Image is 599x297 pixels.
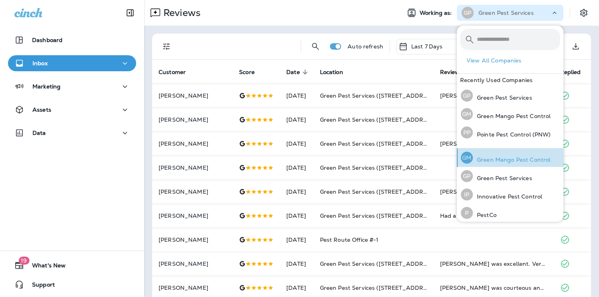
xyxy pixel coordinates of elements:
button: GMGreen Mango Pest Control [457,105,563,123]
span: Review Comment [440,68,499,76]
p: Green Pest Services [473,175,532,181]
button: PPestCo [457,204,563,222]
td: [DATE] [280,180,314,204]
button: Dashboard [8,32,136,48]
div: Juan is an EXCELLENT technician. Knowledgable. Professional. Responsive. [440,92,547,100]
div: Had a big wasp nest up high - great job removing it. [440,212,547,220]
button: Support [8,277,136,293]
span: Score [239,69,255,76]
span: Location [320,68,354,76]
span: Replied [560,68,591,76]
p: [PERSON_NAME] [159,165,226,171]
p: [PERSON_NAME] [159,261,226,267]
p: [PERSON_NAME] [159,140,226,147]
span: Review Comment [440,69,489,76]
td: [DATE] [280,132,314,156]
p: [PERSON_NAME] [159,237,226,243]
button: Assets [8,102,136,118]
td: [DATE] [280,252,314,276]
p: [PERSON_NAME] [159,189,226,195]
span: Date [286,69,300,76]
p: PestCo [473,212,496,218]
p: Inbox [32,60,48,66]
button: Export as CSV [568,38,584,54]
td: [DATE] [280,84,314,108]
td: [DATE] [280,228,314,252]
div: Jason was excellent. Very professional and knowledgeable. Gave me tips and what to expect. He wen... [440,260,547,268]
p: Green Mango Pest Control [473,113,551,119]
span: Working as: [420,10,454,16]
td: [DATE] [280,108,314,132]
div: Recently Used Companies [457,74,563,86]
div: Kyle was courteous and completed work quickly. Great company and highly recommend. [440,284,547,292]
span: Green Pest Services ([STREET_ADDRESS][US_STATE]) [320,116,472,123]
button: Search Reviews [308,38,324,54]
button: Inbox [8,55,136,71]
button: IPInnovative Pest Control [457,185,563,204]
p: Green Mango Pest Control [473,157,551,163]
p: [PERSON_NAME] [159,92,226,99]
div: GM [461,152,473,164]
button: View All Companies [463,54,563,67]
span: Customer [159,69,186,76]
td: [DATE] [280,156,314,180]
div: IP [461,189,473,201]
p: Last 7 Days [411,43,443,50]
button: PPPointe Pest Control (PNW) [457,123,563,142]
span: Pest Route Office #-1 [320,236,379,243]
span: Score [239,68,265,76]
p: Marketing [32,83,60,90]
div: GM [461,108,473,120]
p: Innovative Pest Control [473,193,542,200]
td: [DATE] [280,204,314,228]
span: Green Pest Services ([STREET_ADDRESS]) [320,188,438,195]
p: Pointe Pest Control (PNW) [473,131,551,138]
div: GP [461,170,473,182]
span: Green Pest Services ([STREET_ADDRESS]) [320,140,438,147]
span: Customer [159,68,196,76]
button: Collapse Sidebar [119,5,141,21]
button: Filters [159,38,175,54]
span: Replied [560,69,581,76]
div: GP [461,90,473,102]
button: 19What's New [8,257,136,273]
p: Data [32,130,46,136]
button: Settings [577,6,591,20]
button: GPGreen Pest Services [457,86,563,105]
span: Green Pest Services ([STREET_ADDRESS][US_STATE]) [320,260,472,267]
button: Marketing [8,78,136,94]
span: Date [286,68,310,76]
p: Assets [32,106,51,113]
span: What's New [24,262,66,272]
p: Green Pest Services [473,94,532,101]
p: [PERSON_NAME] [159,116,226,123]
div: P [461,207,473,219]
p: [PERSON_NAME] [159,213,226,219]
p: [PERSON_NAME] [159,285,226,291]
button: Data [8,125,136,141]
span: Support [24,281,55,291]
span: Location [320,69,343,76]
span: Green Pest Services ([STREET_ADDRESS]) [320,212,438,219]
div: GP [462,7,474,19]
p: Reviews [160,7,201,19]
span: 19 [18,257,29,265]
p: Dashboard [32,37,62,43]
button: GPGreen Pest Services [457,167,563,185]
span: Green Pest Services ([STREET_ADDRESS][US_STATE]) [320,164,472,171]
div: PP [461,126,473,138]
p: Green Pest Services [478,10,534,16]
p: Auto refresh [348,43,383,50]
button: GMGreen Mango Pest Control [457,148,563,167]
span: Green Pest Services ([STREET_ADDRESS][US_STATE]) [320,92,472,99]
span: Green Pest Services ([STREET_ADDRESS]) [320,284,438,291]
div: Nicholas, is the best in pest control. His excellence in his profession is undeniable. Today he r... [440,188,547,196]
div: Steven is great! [440,140,547,148]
